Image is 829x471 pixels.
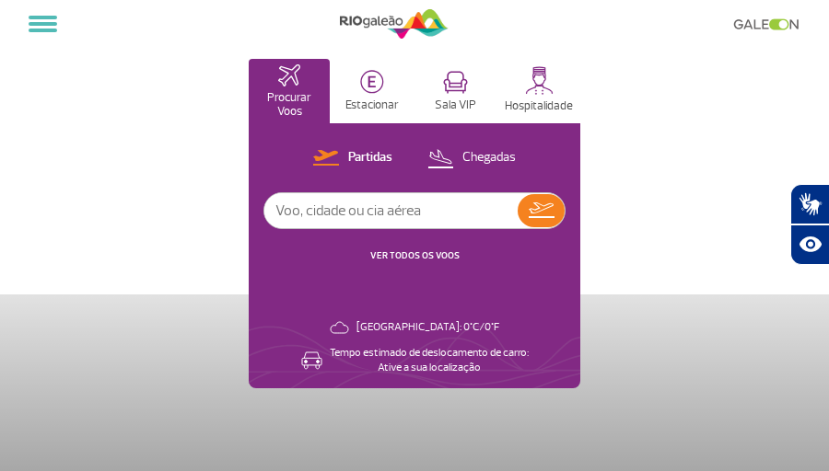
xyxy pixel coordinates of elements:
p: Hospitalidade [505,99,573,113]
button: Abrir tradutor de língua de sinais. [790,184,829,224]
p: Estacionar [345,98,399,112]
img: vipRoom.svg [443,71,468,94]
img: carParkingHome.svg [360,70,384,94]
p: Sala VIP [435,98,476,112]
img: airplaneHomeActive.svg [278,64,300,86]
p: Procurar Voos [258,91,321,119]
p: Partidas [348,149,392,167]
p: Tempo estimado de deslocamento de carro: Ative a sua localização [330,346,529,375]
a: VER TODOS OS VOOS [370,249,460,261]
div: Plugin de acessibilidade da Hand Talk. [790,184,829,265]
button: VER TODOS OS VOOS [365,248,465,263]
button: Hospitalidade [497,59,580,123]
p: Chegadas [462,149,516,167]
input: Voo, cidade ou cia aérea [264,193,518,228]
button: Abrir recursos assistivos. [790,224,829,265]
button: Procurar Voos [249,59,330,123]
img: hospitality.svg [525,66,554,95]
button: Partidas [308,146,398,170]
button: Chegadas [422,146,521,170]
button: Estacionar [332,59,413,123]
button: Sala VIP [414,59,496,123]
p: [GEOGRAPHIC_DATA]: 0°C/0°F [356,320,499,335]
